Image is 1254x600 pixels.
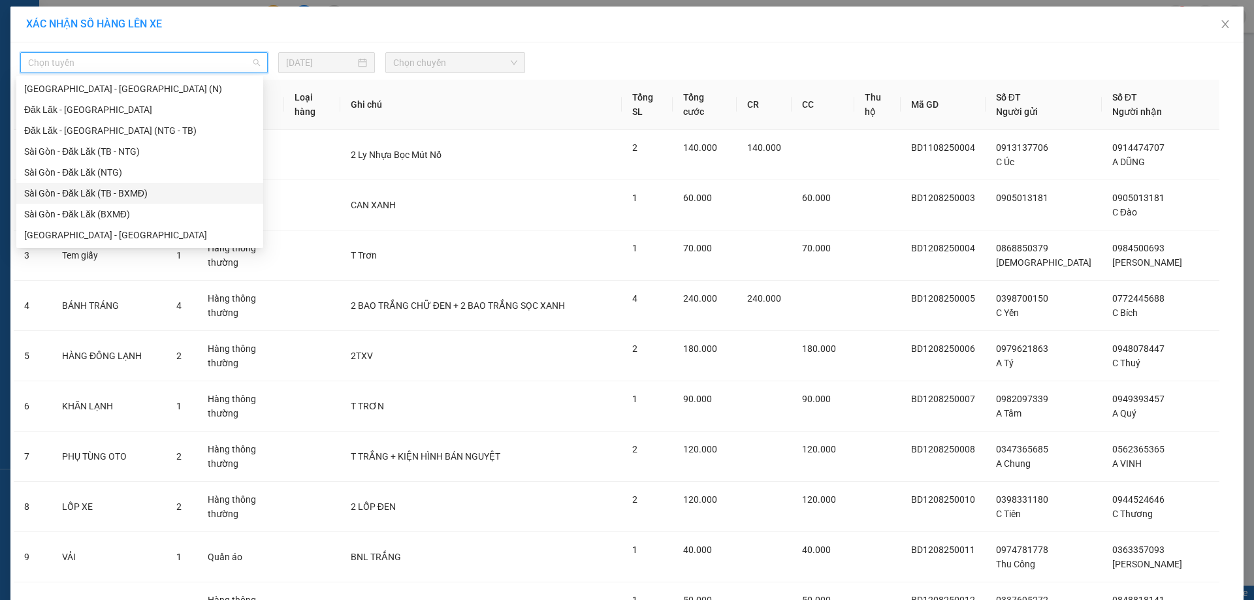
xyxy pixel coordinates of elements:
span: 0905013181 [996,193,1048,203]
span: 140.000 [683,142,717,153]
span: 2 BAO TRẮNG CHỮ ĐEN + 2 BAO TRẮNG SỌC XANH [351,300,565,311]
span: BD1208250007 [911,394,975,404]
span: 2 [632,444,637,454]
span: 240.000 [747,293,781,304]
td: Hàng thông thường [197,482,284,532]
strong: 1900 633 614 [88,32,144,42]
th: STT [14,80,52,130]
span: [PERSON_NAME] [1112,559,1182,569]
span: 0347365685 [996,444,1048,454]
span: 60.000 [683,193,712,203]
td: 7 [14,432,52,482]
span: 140.000 [747,142,781,153]
td: VẢI [52,532,166,582]
span: 0974781778 [996,545,1048,555]
span: 120.000 [683,444,717,454]
th: Tổng SL [622,80,672,130]
div: [GEOGRAPHIC_DATA] - [GEOGRAPHIC_DATA] (N) [24,82,255,96]
span: 0944524646 [1112,494,1165,505]
th: Ghi chú [340,80,622,130]
th: Loại hàng [284,80,340,130]
span: 40.000 [683,545,712,555]
td: KHĂN LẠNH [52,381,166,432]
td: 3 [14,230,52,281]
div: Đăk Lăk - Sài Gòn (NTG - TB) [16,120,263,141]
span: BNL TRẮNG [351,552,401,562]
td: Tem giấy [52,230,166,281]
div: Sài Gòn - Đà Lạt [16,225,263,245]
span: close [1220,19,1230,29]
span: 0984500693 [1112,243,1165,253]
span: 0979621863 [996,343,1048,354]
span: ĐC: 660 [GEOGRAPHIC_DATA], [GEOGRAPHIC_DATA] [5,57,97,71]
span: 1 [176,552,182,562]
span: [DEMOGRAPHIC_DATA] [996,257,1091,268]
span: C Úc [996,157,1014,167]
span: VP Nhận: Hai Bà Trưng [99,48,167,55]
td: PHỤ TÙNG OTO [52,432,166,482]
span: ĐT: 0935371718 [99,74,144,80]
span: 0398331180 [996,494,1048,505]
img: logo [5,8,38,41]
div: [GEOGRAPHIC_DATA] - [GEOGRAPHIC_DATA] [24,228,255,242]
th: CC [792,80,854,130]
span: Chọn chuyến [393,53,517,72]
span: 0562365365 [1112,444,1165,454]
span: 0868850379 [996,243,1048,253]
td: 1 [14,130,52,180]
td: Quần áo [197,532,284,582]
span: 0948078447 [1112,343,1165,354]
span: 120.000 [683,494,717,505]
span: 0398700150 [996,293,1048,304]
td: 9 [14,532,52,582]
span: 180.000 [683,343,717,354]
td: Hàng thông thường [197,230,284,281]
span: A DŨNG [1112,157,1145,167]
span: 70.000 [683,243,712,253]
span: 2 [632,494,637,505]
span: 90.000 [683,394,712,404]
span: 2 [176,351,182,361]
span: 2 [176,501,182,512]
span: 120.000 [802,444,836,454]
span: CAN XANH [351,200,396,210]
span: A Quý [1112,408,1136,418]
span: 1 [632,394,637,404]
span: T TRƠN [351,401,384,411]
span: A Tý [996,358,1014,368]
span: C Tiên [996,509,1021,519]
span: 0914474707 [1112,142,1165,153]
span: 2 LỐP ĐEN [351,501,396,512]
span: 2 Ly Nhựa Bọc Mút Nổ [351,150,442,160]
td: 5 [14,331,52,381]
span: 0772445688 [1112,293,1165,304]
span: VP Gửi: Bình Dương [5,48,64,55]
span: 2 [632,142,637,153]
th: Thu hộ [854,80,901,130]
span: XÁC NHẬN SỐ HÀNG LÊN XE [26,18,162,30]
td: 6 [14,381,52,432]
span: C Bích [1112,308,1138,318]
span: Số ĐT [996,92,1021,103]
span: 0982097339 [996,394,1048,404]
span: C Thương [1112,509,1153,519]
span: ---------------------------------------------- [28,85,168,95]
span: ĐC: [STREET_ADDRESS] BMT [99,61,188,67]
div: Sài Gòn - Đăk Lăk (BXMĐ) [16,204,263,225]
span: Số ĐT [1112,92,1137,103]
span: 70.000 [802,243,831,253]
div: Đăk Lăk - [GEOGRAPHIC_DATA] (NTG - TB) [24,123,255,138]
span: 0949393457 [1112,394,1165,404]
span: BD1208250004 [911,243,975,253]
div: Sài Gòn - Đăk Lăk (TB - NTG) [24,144,255,159]
span: GỬI KHÁCH HÀNG [59,97,137,107]
div: Sài Gòn - Đăk Lăk (NTG) [16,162,263,183]
div: Sài Gòn - Đăk Lăk (BXMĐ) [24,207,255,221]
div: Sài Gòn - Đăk Lăk (TB - BXMĐ) [16,183,263,204]
span: 4 [176,300,182,311]
span: BD1108250004 [911,142,975,153]
th: Tổng cước [673,80,737,130]
span: 1 [632,545,637,555]
span: C Đào [1112,207,1137,217]
td: Hàng thông thường [197,432,284,482]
